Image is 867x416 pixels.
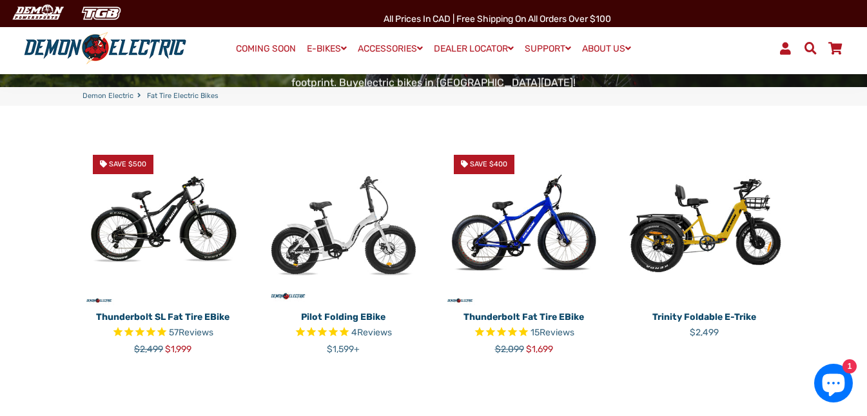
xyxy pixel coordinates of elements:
[231,40,300,58] a: COMING SOON
[443,144,605,306] img: Thunderbolt Fat Tire eBike - Demon Electric
[263,144,424,306] img: Pilot Folding eBike - Demon Electric
[690,327,719,338] span: $2,499
[353,39,427,58] a: ACCESSORIES
[134,344,163,355] span: $2,499
[578,39,636,58] a: ABOUT US
[495,344,524,355] span: $2,099
[19,32,191,65] img: Demon Electric logo
[384,14,611,25] span: All Prices in CAD | Free shipping on all orders over $100
[624,144,785,306] img: Trinity Foldable E-Trike
[83,144,244,306] a: Thunderbolt SL Fat Tire eBike - Demon Electric Save $500
[83,144,244,306] img: Thunderbolt SL Fat Tire eBike - Demon Electric
[357,327,392,338] span: Reviews
[526,344,553,355] span: $1,699
[443,306,605,356] a: Thunderbolt Fat Tire eBike Rated 4.8 out of 5 stars 15 reviews $2,099 $1,699
[83,310,244,324] p: Thunderbolt SL Fat Tire eBike
[810,364,857,406] inbox-online-store-chat: Shopify online store chat
[147,91,219,102] span: Fat Tire Electric Bikes
[531,327,574,338] span: 15 reviews
[179,327,213,338] span: Reviews
[429,39,518,58] a: DEALER LOCATOR
[109,160,146,168] span: Save $500
[358,76,541,88] a: electric bikes in [GEOGRAPHIC_DATA]
[83,326,244,341] span: Rated 4.9 out of 5 stars 57 reviews
[624,310,785,324] p: Trinity Foldable E-Trike
[165,344,191,355] span: $1,999
[169,327,213,338] span: 57 reviews
[624,306,785,339] a: Trinity Foldable E-Trike $2,499
[83,91,133,102] a: Demon Electric
[470,160,507,168] span: Save $400
[443,310,605,324] p: Thunderbolt Fat Tire eBike
[443,144,605,306] a: Thunderbolt Fat Tire eBike - Demon Electric Save $400
[263,310,424,324] p: Pilot Folding eBike
[83,306,244,356] a: Thunderbolt SL Fat Tire eBike Rated 4.9 out of 5 stars 57 reviews $2,499 $1,999
[351,327,392,338] span: 4 reviews
[327,344,360,355] span: $1,599+
[443,326,605,341] span: Rated 4.8 out of 5 stars 15 reviews
[6,3,68,24] img: Demon Electric
[263,306,424,356] a: Pilot Folding eBike Rated 5.0 out of 5 stars 4 reviews $1,599+
[75,3,128,24] img: TGB Canada
[540,327,574,338] span: Reviews
[520,39,576,58] a: SUPPORT
[263,326,424,341] span: Rated 5.0 out of 5 stars 4 reviews
[302,39,351,58] a: E-BIKES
